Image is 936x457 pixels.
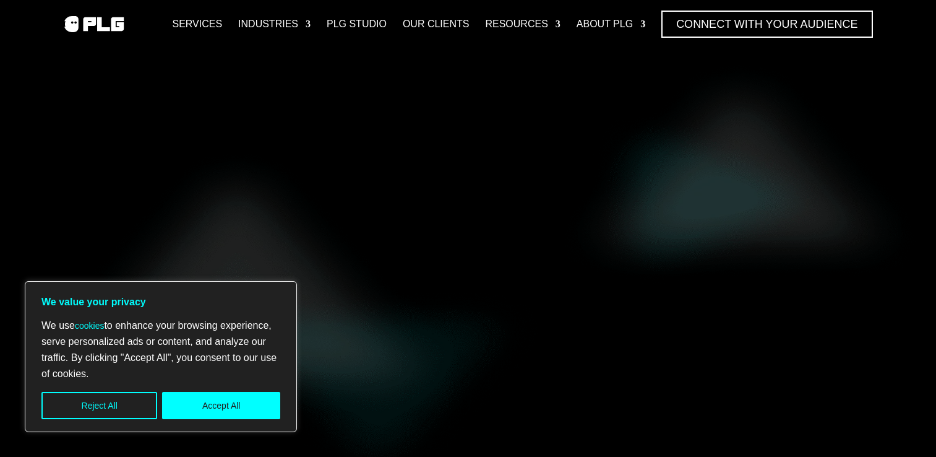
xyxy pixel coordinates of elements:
[162,392,280,419] button: Accept All
[403,11,470,38] a: Our Clients
[238,11,311,38] a: Industries
[25,281,297,432] div: We value your privacy
[75,321,104,331] a: cookies
[41,294,280,310] p: We value your privacy
[577,11,645,38] a: About PLG
[41,318,280,382] p: We use to enhance your browsing experience, serve personalized ads or content, and analyze our tr...
[41,392,157,419] button: Reject All
[327,11,387,38] a: PLG Studio
[485,11,560,38] a: Resources
[172,11,222,38] a: Services
[661,11,872,38] a: Connect with Your Audience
